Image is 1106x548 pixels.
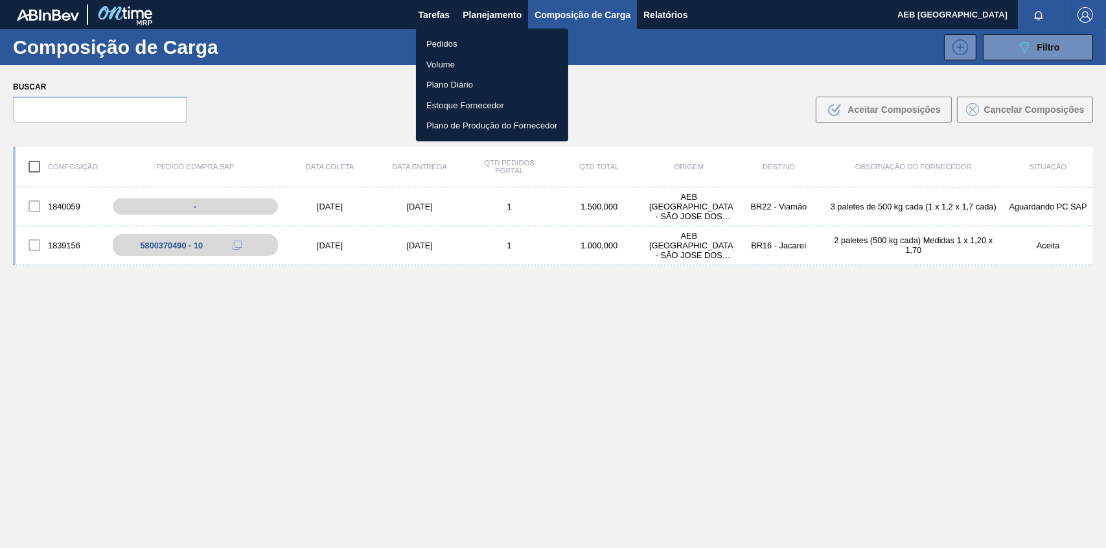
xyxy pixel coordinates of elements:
a: Plano Diário [416,75,568,95]
a: Estoque Fornecedor [416,95,568,116]
a: Plano de Produção do Fornecedor [416,115,568,136]
a: Volume [416,54,568,75]
a: Pedidos [416,34,568,54]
